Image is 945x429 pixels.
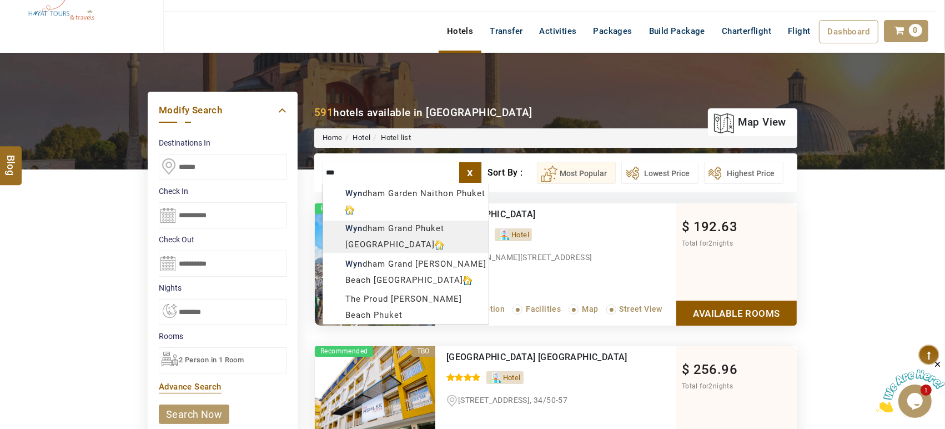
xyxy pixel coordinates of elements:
label: nights [159,282,286,293]
span: 0 [909,24,922,37]
div: Royal Phuket City Hotel [446,209,630,220]
span: Map [582,305,598,313]
div: dham Grand [PERSON_NAME] Beach [GEOGRAPHIC_DATA] [323,256,489,288]
span: Blog [4,155,18,164]
label: Check Out [159,234,286,245]
span: Total for nights [682,382,733,390]
label: Check In [159,186,286,197]
b: Wyn [345,223,363,233]
span: Total for nights [682,240,733,247]
label: Rooms [159,331,286,342]
span: 192.63 [693,219,737,235]
a: Hotels [439,20,481,42]
span: Hotel [503,373,521,382]
a: Packages [585,20,641,42]
div: Sort By : [487,162,537,184]
span: Facilities [526,305,561,313]
a: Show Rooms [676,301,797,326]
li: Hotel list [370,133,411,143]
div: dham Garden Naithon Phuket [323,186,489,218]
span: 256.96 [693,362,737,377]
a: Build Package [641,20,713,42]
a: Modify Search [159,103,286,118]
label: x [459,162,481,183]
span: [PERSON_NAME][STREET_ADDRESS] [458,253,592,262]
iframe: chat widget [876,360,945,412]
img: hotelicon.PNG [435,241,444,250]
a: search now [159,405,229,424]
span: Charterflight [722,26,771,36]
span: 2 [709,382,713,390]
div: The Proud [PERSON_NAME] Beach Phuket Trademark dham [323,291,489,340]
span: $ [682,362,690,377]
img: 6LRum5e6_d2b5ca33bd970f64a6301fa75ae2eb22.png [315,203,435,326]
span: $ [682,219,690,235]
a: 0 [884,20,928,42]
span: Hotel [511,231,529,239]
span: 2 Person in 1 Room [179,356,244,364]
b: 591 [314,106,333,119]
span: [STREET_ADDRESS], 34/50-57 [458,396,567,405]
span: Street View [620,305,662,313]
a: map view [713,110,786,134]
div: dham Grand Phuket [GEOGRAPHIC_DATA] [323,221,489,253]
div: TBO [411,346,435,357]
span: Recommended [315,203,373,214]
a: Charterflight [713,20,780,42]
label: Destinations In [159,137,286,148]
img: hotelicon.PNG [345,206,354,214]
a: Home [323,133,343,142]
button: Lowest Price [621,162,698,184]
a: Hotel [353,133,370,142]
a: Advance Search [159,382,222,392]
a: Activities [531,20,585,42]
a: Flight [780,20,818,42]
div: ASHLEE Plaza Patong Hotel & Spa [446,352,630,363]
a: Transfer [481,20,531,42]
span: Dashboard [828,27,870,37]
a: [GEOGRAPHIC_DATA] [446,209,536,220]
b: Wyn [345,188,363,198]
span: Recommended [315,346,373,357]
span: 2 [709,240,713,247]
b: Wyn [345,259,363,269]
a: [GEOGRAPHIC_DATA] [GEOGRAPHIC_DATA] [446,352,627,362]
button: Highest Price [704,162,783,184]
button: Most Popular [537,162,616,184]
img: hotelicon.PNG [463,276,472,285]
span: Flight [788,26,810,36]
div: hotels available in [GEOGRAPHIC_DATA] [314,105,532,120]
